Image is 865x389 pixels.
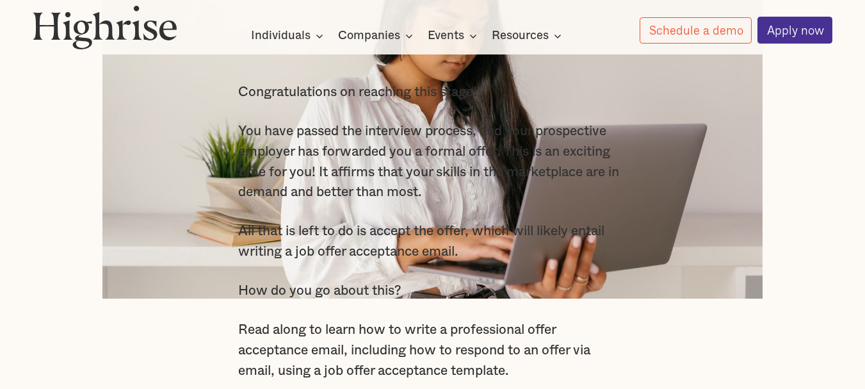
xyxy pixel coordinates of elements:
div: Individuals [251,28,311,44]
div: Events [428,28,481,44]
p: You have passed the interview process, and your prospective employer has forwarded you a formal o... [238,121,627,203]
p: How do you go about this? [238,281,627,301]
div: Individuals [251,28,327,44]
img: Highrise logo [33,5,177,49]
p: Congratulations on reaching this stage! [238,82,627,103]
div: Resources [492,28,565,44]
div: Resources [492,28,549,44]
a: Schedule a demo [640,17,752,44]
p: Read along to learn how to write a professional offer acceptance email, including how to respond ... [238,320,627,381]
div: Events [428,28,464,44]
p: All that is left to do is accept the offer, which will likely entail writing a job offer acceptan... [238,221,627,261]
div: Companies [338,28,417,44]
div: Companies [338,28,400,44]
a: Apply now [757,17,833,44]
